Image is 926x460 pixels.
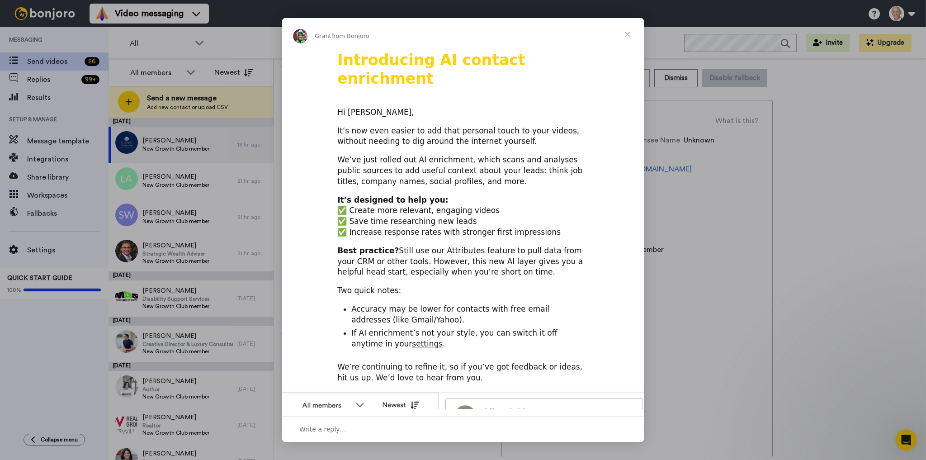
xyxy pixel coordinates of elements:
img: Profile image for Grant [293,29,307,43]
div: Still use our Attributes feature to pull data from your CRM or other tools. However, this new AI ... [337,246,589,278]
b: It’s designed to help you: [337,195,448,204]
b: Introducing AI contact enrichment [337,51,525,87]
span: from Bonjoro [331,33,369,39]
li: Accuracy may be lower for contacts with free email addresses (like Gmail/Yahoo). [351,304,589,326]
a: settings [412,339,443,348]
div: Two quick notes: [337,285,589,296]
li: If AI enrichment’s not your style, you can switch it off anytime in your . [351,328,589,350]
div: We’re continuing to refine it, so if you’ve got feedback or ideas, hit us up. We’d love to hear f... [337,362,589,384]
b: Best practice? [337,246,399,255]
div: ✅ Create more relevant, engaging videos ✅ Save time researching new leads ✅ Increase response rat... [337,195,589,238]
div: Open conversation and reply [282,416,644,442]
span: Write a reply… [299,423,346,435]
span: Close [611,18,644,51]
div: It’s now even easier to add that personal touch to your videos, without needing to dig around the... [337,126,589,147]
div: Hi [PERSON_NAME], [337,107,589,118]
span: Grant [315,33,331,39]
div: We’ve just rolled out AI enrichment, which scans and analyses public sources to add useful contex... [337,155,589,187]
